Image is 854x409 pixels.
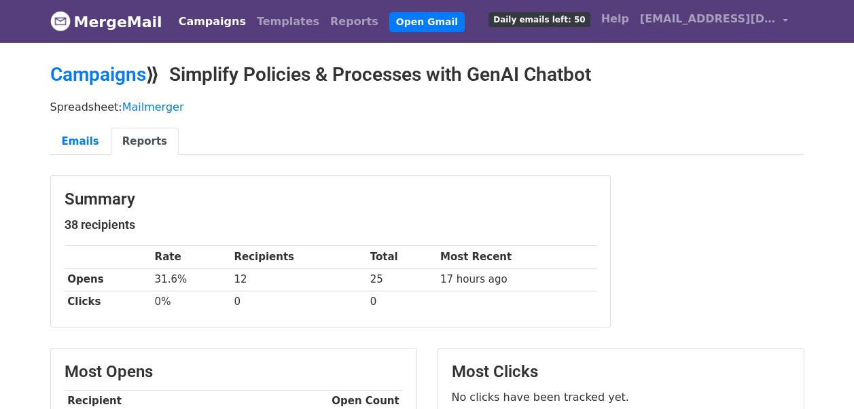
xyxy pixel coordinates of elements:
[152,246,231,268] th: Rate
[389,12,465,32] a: Open Gmail
[122,101,184,113] a: Mailmerger
[50,11,71,31] img: MergeMail logo
[152,268,231,291] td: 31.6%
[65,291,152,313] th: Clicks
[50,128,111,156] a: Emails
[367,246,437,268] th: Total
[367,268,437,291] td: 25
[251,8,325,35] a: Templates
[173,8,251,35] a: Campaigns
[231,291,367,313] td: 0
[437,268,596,291] td: 17 hours ago
[483,5,595,33] a: Daily emails left: 50
[152,291,231,313] td: 0%
[50,100,804,114] p: Spreadsheet:
[437,246,596,268] th: Most Recent
[50,7,162,36] a: MergeMail
[325,8,384,35] a: Reports
[452,362,790,382] h3: Most Clicks
[111,128,179,156] a: Reports
[488,12,590,27] span: Daily emails left: 50
[367,291,437,313] td: 0
[231,246,367,268] th: Recipients
[65,217,597,232] h5: 38 recipients
[65,268,152,291] th: Opens
[640,11,776,27] span: [EMAIL_ADDRESS][DOMAIN_NAME]
[50,63,804,86] h2: ⟫ Simplify Policies & Processes with GenAI Chatbot
[596,5,635,33] a: Help
[65,190,597,209] h3: Summary
[50,63,146,86] a: Campaigns
[452,390,790,404] p: No clicks have been tracked yet.
[231,268,367,291] td: 12
[635,5,794,37] a: [EMAIL_ADDRESS][DOMAIN_NAME]
[65,362,403,382] h3: Most Opens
